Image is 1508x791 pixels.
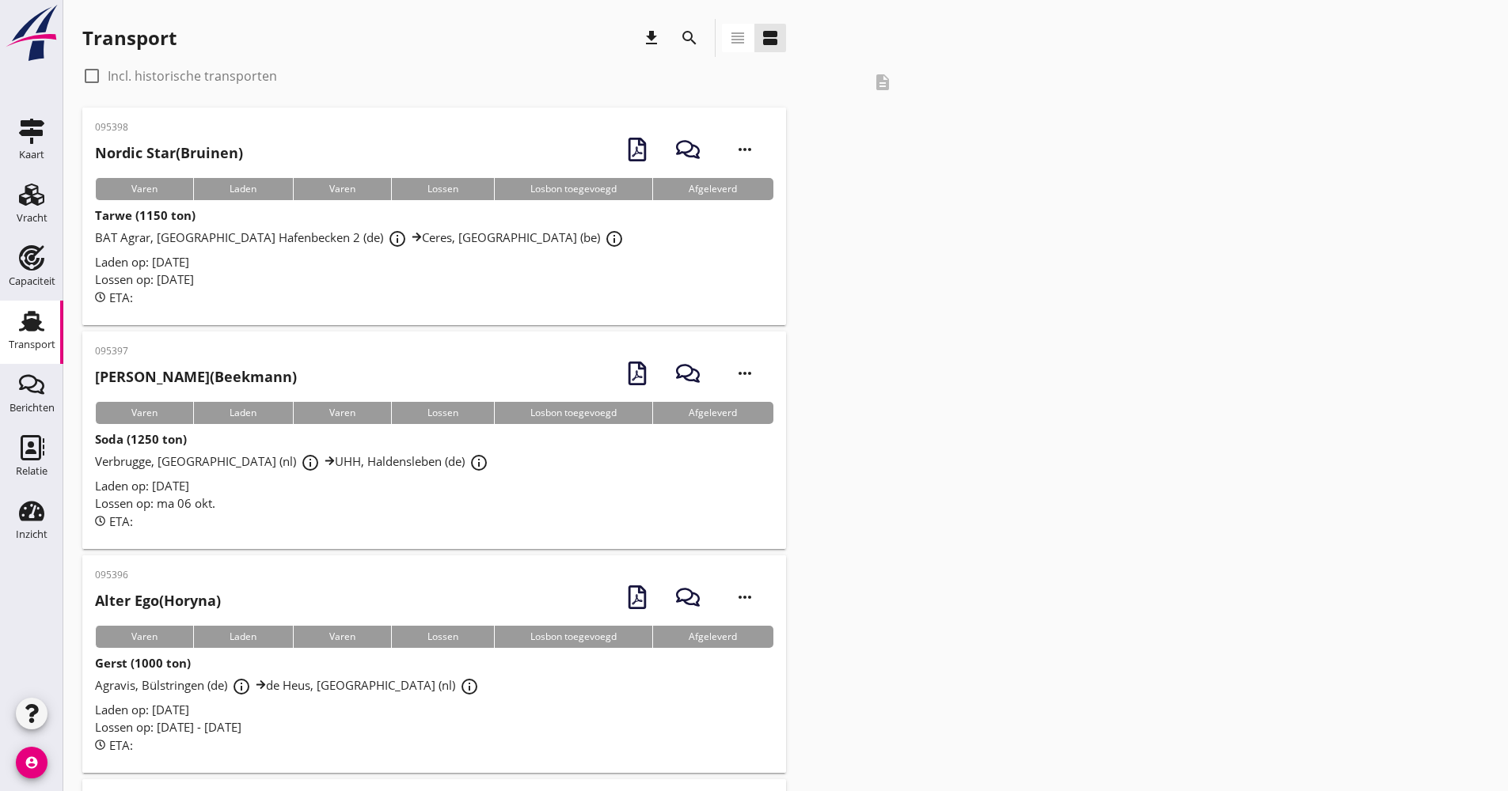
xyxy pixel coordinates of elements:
[95,453,493,469] span: Verbrugge, [GEOGRAPHIC_DATA] (nl) UHH, Haldensleben (de)
[19,149,44,160] div: Kaart
[9,276,55,286] div: Capaciteit
[193,178,292,200] div: Laden
[95,366,297,388] h2: (Beekmann)
[605,229,624,248] i: info_outline
[680,28,699,47] i: search
[469,453,488,472] i: info_outline
[95,229,629,245] span: BAT Agrar, [GEOGRAPHIC_DATA] Hafenbecken 2 (de) Ceres, [GEOGRAPHIC_DATA] (be)
[391,626,494,648] div: Lossen
[293,402,391,424] div: Varen
[16,466,47,476] div: Relatie
[232,677,251,696] i: info_outline
[723,575,767,619] i: more_horiz
[95,344,297,358] p: 095397
[494,626,652,648] div: Losbon toegevoegd
[388,229,407,248] i: info_outline
[95,271,194,287] span: Lossen op: [DATE]
[109,290,133,305] span: ETA:
[82,555,786,773] a: 095396Alter Ego(Horyna)VarenLadenVarenLossenLosbon toegevoegdAfgeleverdGerst (1000 ton)Agravis, B...
[95,207,196,223] strong: Tarwe (1150 ton)
[293,178,391,200] div: Varen
[16,747,47,778] i: account_circle
[460,677,479,696] i: info_outline
[723,127,767,172] i: more_horiz
[95,367,210,386] strong: [PERSON_NAME]
[82,331,786,549] a: 095397[PERSON_NAME](Beekmann)VarenLadenVarenLossenLosbon toegevoegdAfgeleverdSoda (1250 ton)Verbr...
[193,626,292,648] div: Laden
[652,178,773,200] div: Afgeleverd
[95,590,221,611] h2: (Horyna)
[761,28,780,47] i: view_agenda
[95,120,243,134] p: 095398
[95,254,189,270] span: Laden op: [DATE]
[108,68,277,84] label: Incl. historische transporten
[95,702,189,717] span: Laden op: [DATE]
[17,213,47,223] div: Vracht
[494,178,652,200] div: Losbon toegevoegd
[95,495,215,511] span: Lossen op: ma 06 okt.
[9,403,55,413] div: Berichten
[95,568,221,582] p: 095396
[82,25,177,51] div: Transport
[723,351,767,395] i: more_horiz
[95,591,159,610] strong: Alter Ego
[193,402,292,424] div: Laden
[95,431,187,447] strong: Soda (1250 ton)
[301,453,320,472] i: info_outline
[293,626,391,648] div: Varen
[16,529,47,539] div: Inzicht
[642,28,661,47] i: download
[3,4,60,62] img: logo-small.a267ee39.svg
[95,655,191,671] strong: Gerst (1000 ton)
[652,402,773,424] div: Afgeleverd
[95,719,241,735] span: Lossen op: [DATE] - [DATE]
[95,402,193,424] div: Varen
[494,402,652,424] div: Losbon toegevoegd
[95,677,484,693] span: Agravis, Bülstringen (de) de Heus, [GEOGRAPHIC_DATA] (nl)
[95,143,176,162] strong: Nordic Star
[95,478,189,494] span: Laden op: [DATE]
[391,178,494,200] div: Lossen
[109,737,133,753] span: ETA:
[728,28,747,47] i: view_headline
[95,142,243,164] h2: (Bruinen)
[109,513,133,529] span: ETA:
[652,626,773,648] div: Afgeleverd
[391,402,494,424] div: Lossen
[95,178,193,200] div: Varen
[82,108,786,325] a: 095398Nordic Star(Bruinen)VarenLadenVarenLossenLosbon toegevoegdAfgeleverdTarwe (1150 ton)BAT Agr...
[95,626,193,648] div: Varen
[9,339,55,350] div: Transport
